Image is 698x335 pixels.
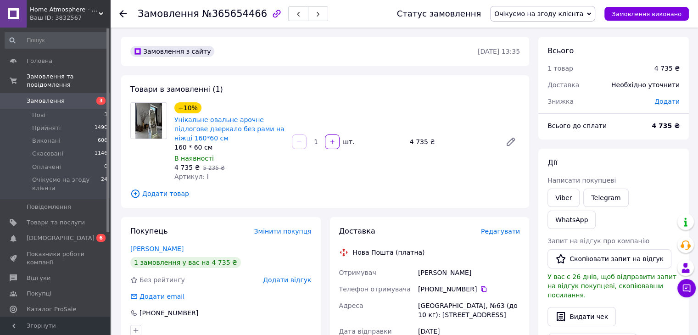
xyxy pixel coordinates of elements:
[418,285,520,294] div: [PHONE_NUMBER]
[547,98,574,105] span: Знижка
[27,305,76,313] span: Каталог ProSale
[339,285,411,293] span: Телефон отримувача
[95,150,107,158] span: 1146
[130,46,214,57] div: Замовлення з сайту
[27,203,71,211] span: Повідомлення
[547,237,649,245] span: Запит на відгук про компанію
[547,65,573,72] span: 1 товар
[677,279,696,297] button: Чат з покупцем
[32,150,63,158] span: Скасовані
[583,189,628,207] a: Telegram
[98,137,107,145] span: 606
[547,81,579,89] span: Доставка
[139,308,199,318] div: [PHONE_NUMBER]
[101,176,107,192] span: 24
[95,124,107,132] span: 1490
[32,111,45,119] span: Нові
[27,274,50,282] span: Відгуки
[27,73,110,89] span: Замовлення та повідомлення
[351,248,427,257] div: Нова Пошта (платна)
[174,155,214,162] span: В наявності
[104,163,107,171] span: 0
[604,7,689,21] button: Замовлення виконано
[130,245,184,252] a: [PERSON_NAME]
[140,276,185,284] span: Без рейтингу
[339,227,375,235] span: Доставка
[547,177,616,184] span: Написати покупцеві
[130,257,241,268] div: 1 замовлення у вас на 4 735 ₴
[547,307,616,326] button: Видати чек
[547,211,596,229] a: WhatsApp
[416,264,522,281] div: [PERSON_NAME]
[27,290,51,298] span: Покупці
[32,163,61,171] span: Оплачені
[547,122,607,129] span: Всього до сплати
[96,234,106,242] span: 6
[174,116,285,142] a: Унікальне овальне арочне підлогове дзеркало без рами на ніжці 160*60 см
[339,269,376,276] span: Отримувач
[174,102,201,113] div: −10%
[32,124,61,132] span: Прийняті
[202,8,267,19] span: №365654466
[104,111,107,119] span: 3
[130,189,520,199] span: Додати товар
[27,97,65,105] span: Замовлення
[263,276,311,284] span: Додати відгук
[494,10,583,17] span: Очікуємо на згоду клієнта
[397,9,481,18] div: Статус замовлення
[341,137,355,146] div: шт.
[547,158,557,167] span: Дії
[135,103,162,139] img: Унікальне овальне арочне підлогове дзеркало без рами на ніжці 160*60 см
[27,57,52,65] span: Головна
[478,48,520,55] time: [DATE] 13:35
[502,133,520,151] a: Редагувати
[130,85,223,94] span: Товари в замовленні (1)
[654,64,680,73] div: 4 735 ₴
[612,11,681,17] span: Замовлення виконано
[27,234,95,242] span: [DEMOGRAPHIC_DATA]
[30,6,99,14] span: Home Atmosphere - Інтернет-магазин дзеркал
[654,98,680,105] span: Додати
[547,189,580,207] a: Viber
[139,292,185,301] div: Додати email
[27,250,85,267] span: Показники роботи компанії
[32,176,101,192] span: Очікуємо на згоду клієнта
[481,228,520,235] span: Редагувати
[652,122,680,129] b: 4 735 ₴
[96,97,106,105] span: 3
[174,164,200,171] span: 4 735 ₴
[203,165,224,171] span: 5 235 ₴
[174,173,208,180] span: Артикул: l
[174,143,285,152] div: 160 * 60 см
[339,302,363,309] span: Адреса
[30,14,110,22] div: Ваш ID: 3832567
[129,292,185,301] div: Додати email
[406,135,498,148] div: 4 735 ₴
[254,228,312,235] span: Змінити покупця
[547,249,671,268] button: Скопіювати запит на відгук
[27,218,85,227] span: Товари та послуги
[606,75,685,95] div: Необхідно уточнити
[547,273,676,299] span: У вас є 26 днів, щоб відправити запит на відгук покупцеві, скопіювавши посилання.
[416,297,522,323] div: [GEOGRAPHIC_DATA], №63 (до 10 кг): [STREET_ADDRESS]
[119,9,127,18] div: Повернутися назад
[5,32,108,49] input: Пошук
[339,328,392,335] span: Дата відправки
[130,227,168,235] span: Покупець
[32,137,61,145] span: Виконані
[547,46,574,55] span: Всього
[138,8,199,19] span: Замовлення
